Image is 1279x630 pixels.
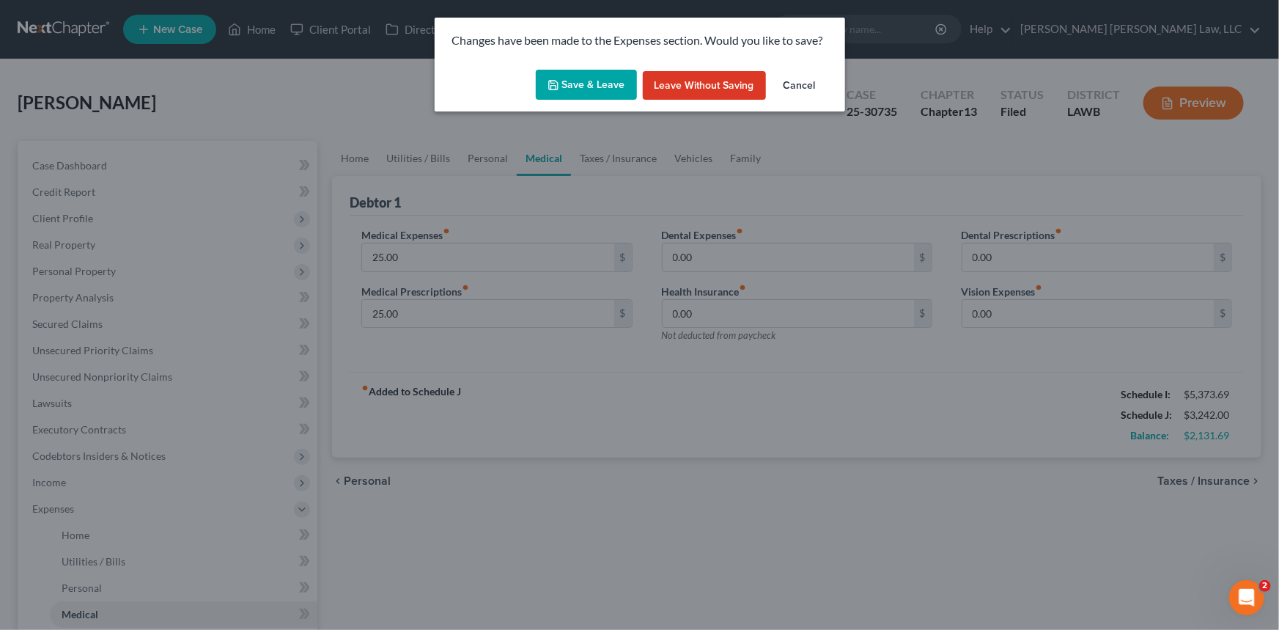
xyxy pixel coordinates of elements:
p: Changes have been made to the Expenses section. Would you like to save? [452,32,828,49]
button: Cancel [772,71,828,100]
iframe: Intercom live chat [1229,580,1264,615]
button: Save & Leave [536,70,637,100]
button: Leave without Saving [643,71,766,100]
span: 2 [1259,580,1271,592]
